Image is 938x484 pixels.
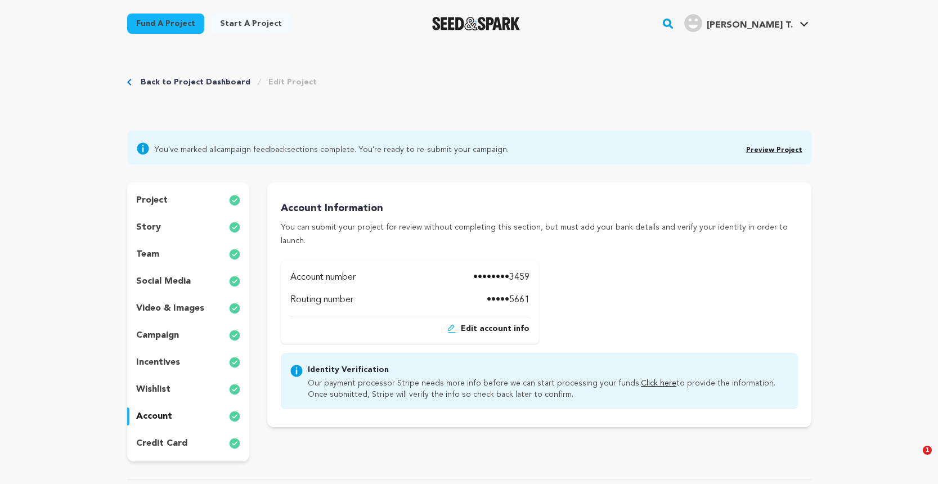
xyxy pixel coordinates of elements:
[684,14,702,32] img: user.png
[127,407,250,425] button: account
[641,379,676,387] a: Click here
[136,356,180,369] p: incentives
[229,302,240,315] img: check-circle-full.svg
[127,14,204,34] a: Fund a project
[308,375,788,400] p: Our payment processor Stripe needs more info before we can start processing your funds. to provid...
[211,14,291,34] a: Start a project
[127,77,317,88] div: Breadcrumb
[127,272,250,290] button: social media
[461,323,529,334] span: Edit account info
[127,434,250,452] button: credit card
[127,245,250,263] button: team
[136,302,204,315] p: video & images
[447,323,529,334] button: Edit account info
[136,248,159,261] p: team
[487,293,529,307] p: •••••5661
[229,329,240,342] img: check-circle-full.svg
[136,221,161,234] p: story
[682,12,811,32] a: Klapp T.'s Profile
[136,275,191,288] p: social media
[281,200,797,217] p: Account Information
[136,383,170,396] p: wishlist
[290,271,356,284] p: Account number
[473,271,529,284] p: ••••••••3459
[308,364,788,375] p: Identity Verification
[136,437,187,450] p: credit card
[127,299,250,317] button: video & images
[707,21,793,30] span: [PERSON_NAME] T.
[229,356,240,369] img: check-circle-full.svg
[229,275,240,288] img: check-circle-full.svg
[127,326,250,344] button: campaign
[923,446,932,455] span: 1
[127,218,250,236] button: story
[141,77,250,88] a: Back to Project Dashboard
[746,147,802,154] a: Preview Project
[229,383,240,396] img: check-circle-full.svg
[217,146,287,154] a: campaign feedback
[127,380,250,398] button: wishlist
[268,77,317,88] a: Edit Project
[900,446,927,473] iframe: Intercom live chat
[229,437,240,450] img: check-circle-full.svg
[127,191,250,209] button: project
[432,17,520,30] a: Seed&Spark Homepage
[229,194,240,207] img: check-circle-full.svg
[290,293,353,307] p: Routing number
[229,410,240,423] img: check-circle-full.svg
[136,410,172,423] p: account
[154,142,509,155] span: You've marked all sections complete. You're ready to re-submit your campaign.
[127,353,250,371] button: incentives
[136,329,179,342] p: campaign
[281,221,797,248] p: You can submit your project for review without completing this section, but must add your bank de...
[684,14,793,32] div: Klapp T.'s Profile
[229,248,240,261] img: check-circle-full.svg
[682,12,811,35] span: Klapp T.'s Profile
[432,17,520,30] img: Seed&Spark Logo Dark Mode
[229,221,240,234] img: check-circle-full.svg
[136,194,168,207] p: project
